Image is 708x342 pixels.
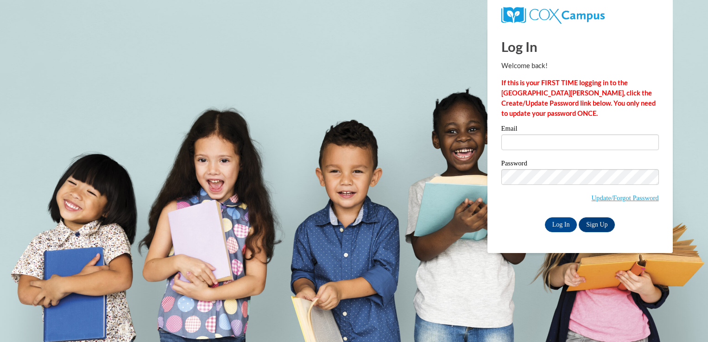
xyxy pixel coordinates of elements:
strong: If this is your FIRST TIME logging in to the [GEOGRAPHIC_DATA][PERSON_NAME], click the Create/Upd... [501,79,656,117]
h1: Log In [501,37,659,56]
input: Log In [545,217,577,232]
p: Welcome back! [501,61,659,71]
img: COX Campus [501,7,605,24]
a: Update/Forgot Password [592,194,659,202]
label: Password [501,160,659,169]
a: COX Campus [501,11,605,19]
label: Email [501,125,659,134]
a: Sign Up [579,217,615,232]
